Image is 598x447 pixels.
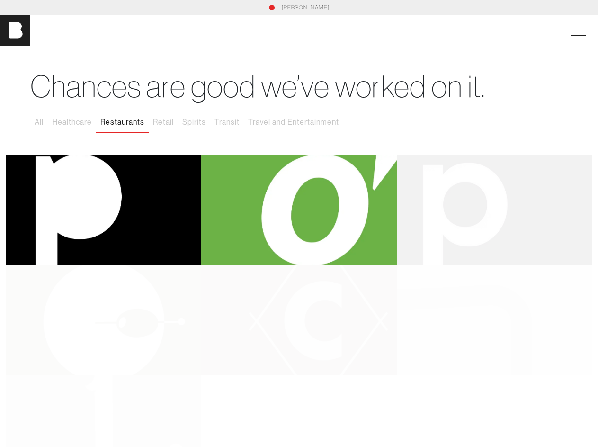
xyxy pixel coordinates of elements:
[149,112,178,132] button: Retail
[282,3,330,12] a: [PERSON_NAME]
[244,112,343,132] button: Travel and Entertainment
[30,112,48,132] button: All
[48,112,96,132] button: Healthcare
[210,112,244,132] button: Transit
[96,112,149,132] button: Restaurants
[178,112,210,132] button: Spirits
[30,68,568,105] h1: Chances are good we’ve worked on it.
